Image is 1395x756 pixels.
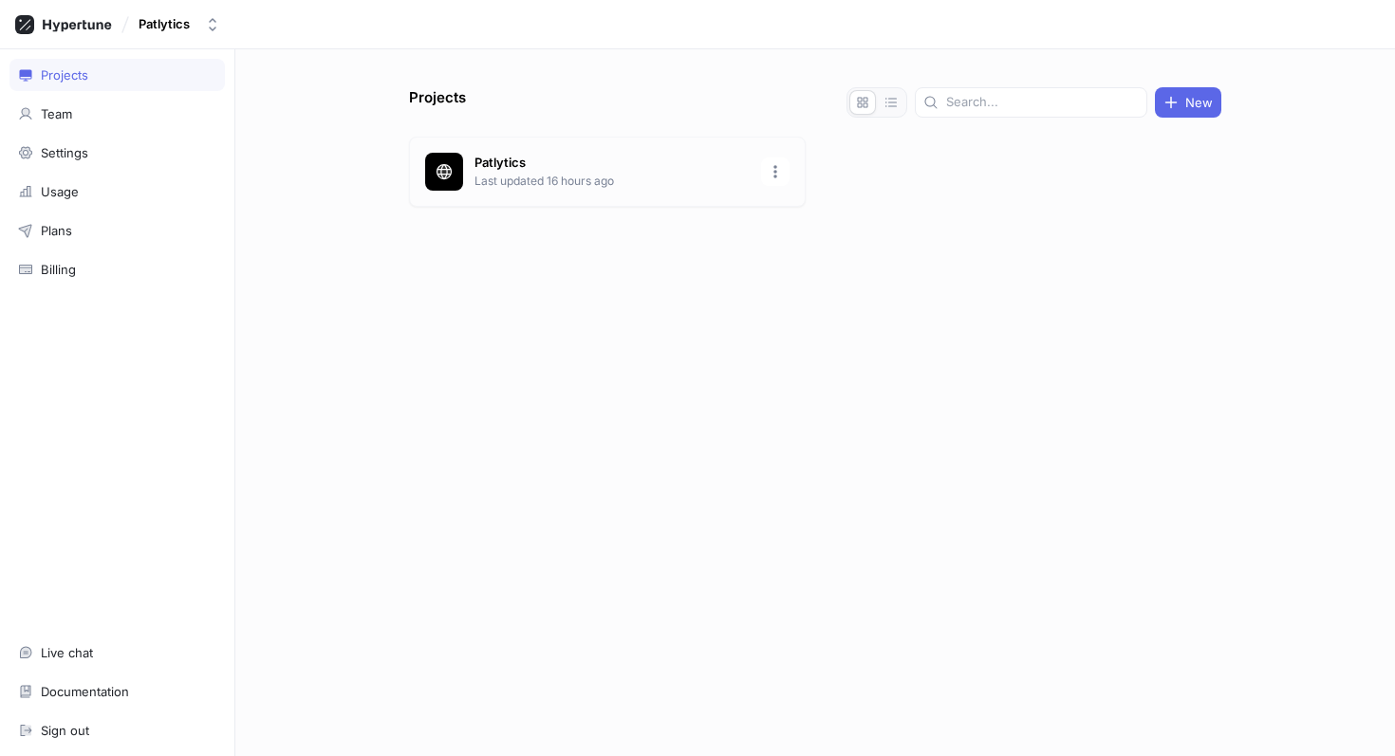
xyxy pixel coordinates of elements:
[139,16,190,32] div: Patlytics
[9,98,225,130] a: Team
[409,87,466,118] p: Projects
[41,184,79,199] div: Usage
[9,59,225,91] a: Projects
[131,9,228,40] button: Patlytics
[9,175,225,208] a: Usage
[1185,97,1213,108] span: New
[1155,87,1221,118] button: New
[474,173,750,190] p: Last updated 16 hours ago
[41,684,129,699] div: Documentation
[9,214,225,247] a: Plans
[474,154,750,173] p: Patlytics
[946,93,1139,112] input: Search...
[41,106,72,121] div: Team
[41,145,88,160] div: Settings
[41,223,72,238] div: Plans
[41,645,93,660] div: Live chat
[41,723,89,738] div: Sign out
[9,137,225,169] a: Settings
[41,262,76,277] div: Billing
[9,253,225,286] a: Billing
[41,67,88,83] div: Projects
[9,675,225,708] a: Documentation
